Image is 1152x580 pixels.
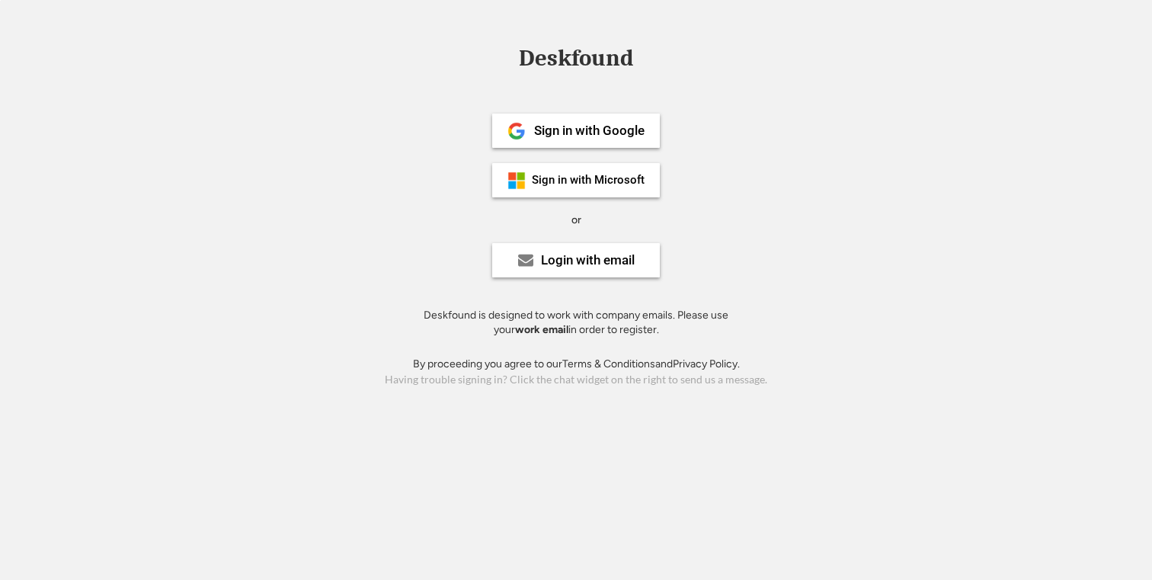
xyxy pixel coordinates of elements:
[673,357,740,370] a: Privacy Policy.
[511,46,641,70] div: Deskfound
[507,171,526,190] img: ms-symbollockup_mssymbol_19.png
[562,357,655,370] a: Terms & Conditions
[532,175,645,186] div: Sign in with Microsoft
[541,254,635,267] div: Login with email
[413,357,740,372] div: By proceeding you agree to our and
[405,308,747,338] div: Deskfound is designed to work with company emails. Please use your in order to register.
[515,323,568,336] strong: work email
[507,122,526,140] img: 1024px-Google__G__Logo.svg.png
[571,213,581,228] div: or
[534,124,645,137] div: Sign in with Google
